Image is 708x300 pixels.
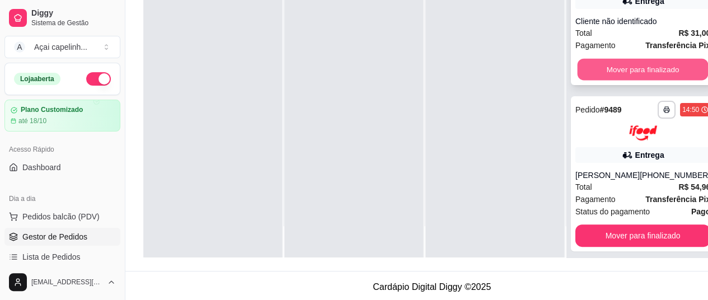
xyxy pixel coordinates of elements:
[4,140,120,158] div: Acesso Rápido
[575,105,600,114] span: Pedido
[4,269,120,296] button: [EMAIL_ADDRESS][DOMAIN_NAME]
[4,100,120,132] a: Plano Customizadoaté 18/10
[575,181,592,193] span: Total
[682,105,699,114] div: 14:50
[34,41,87,53] div: Açai capelinh ...
[635,149,664,161] div: Entrega
[4,36,120,58] button: Select a team
[22,162,61,173] span: Dashboard
[600,105,622,114] strong: # 9489
[31,8,116,18] span: Diggy
[4,190,120,208] div: Dia a dia
[31,18,116,27] span: Sistema de Gestão
[575,170,640,181] div: [PERSON_NAME]
[14,41,25,53] span: A
[629,125,657,140] img: ifood
[575,205,650,218] span: Status do pagamento
[21,106,83,114] article: Plano Customizado
[575,27,592,39] span: Total
[575,193,616,205] span: Pagamento
[31,278,102,287] span: [EMAIL_ADDRESS][DOMAIN_NAME]
[22,211,100,222] span: Pedidos balcão (PDV)
[18,116,46,125] article: até 18/10
[22,251,81,262] span: Lista de Pedidos
[4,208,120,226] button: Pedidos balcão (PDV)
[4,248,120,266] a: Lista de Pedidos
[4,228,120,246] a: Gestor de Pedidos
[14,73,60,85] div: Loja aberta
[4,158,120,176] a: Dashboard
[575,39,616,51] span: Pagamento
[4,4,120,31] a: DiggySistema de Gestão
[22,231,87,242] span: Gestor de Pedidos
[86,72,111,86] button: Alterar Status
